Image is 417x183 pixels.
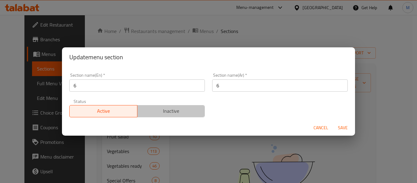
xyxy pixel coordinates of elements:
button: Cancel [311,122,331,134]
button: Inactive [137,105,205,117]
button: Save [333,122,353,134]
span: Inactive [140,107,203,115]
input: Please enter section name(en) [69,79,205,92]
span: Active [72,107,135,115]
h2: Update menu section [69,52,348,62]
input: Please enter section name(ar) [212,79,348,92]
span: Save [335,124,350,132]
span: Cancel [314,124,328,132]
button: Active [69,105,137,117]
